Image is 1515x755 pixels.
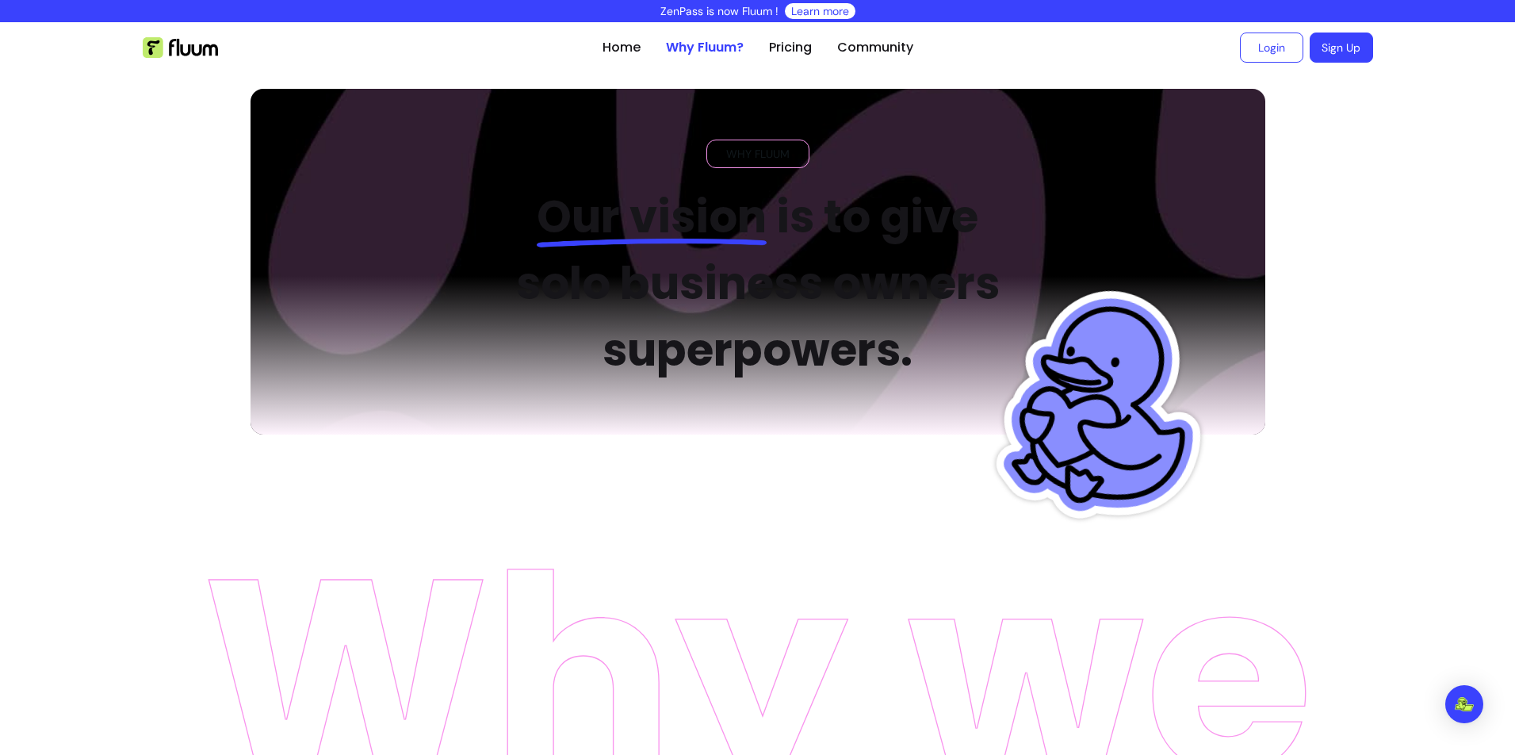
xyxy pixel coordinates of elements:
[489,184,1026,384] h2: is to give solo business owners superpowers.
[981,251,1231,563] img: Fluum Duck sticker
[1445,685,1483,723] div: Open Intercom Messenger
[769,38,812,57] a: Pricing
[720,146,796,162] span: WHY FLUUM
[1310,33,1373,63] a: Sign Up
[1240,33,1303,63] a: Login
[660,3,779,19] p: ZenPass is now Fluum !
[791,3,849,19] a: Learn more
[603,38,641,57] a: Home
[143,37,218,58] img: Fluum Logo
[537,186,767,248] span: Our vision
[837,38,913,57] a: Community
[666,38,744,57] a: Why Fluum?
